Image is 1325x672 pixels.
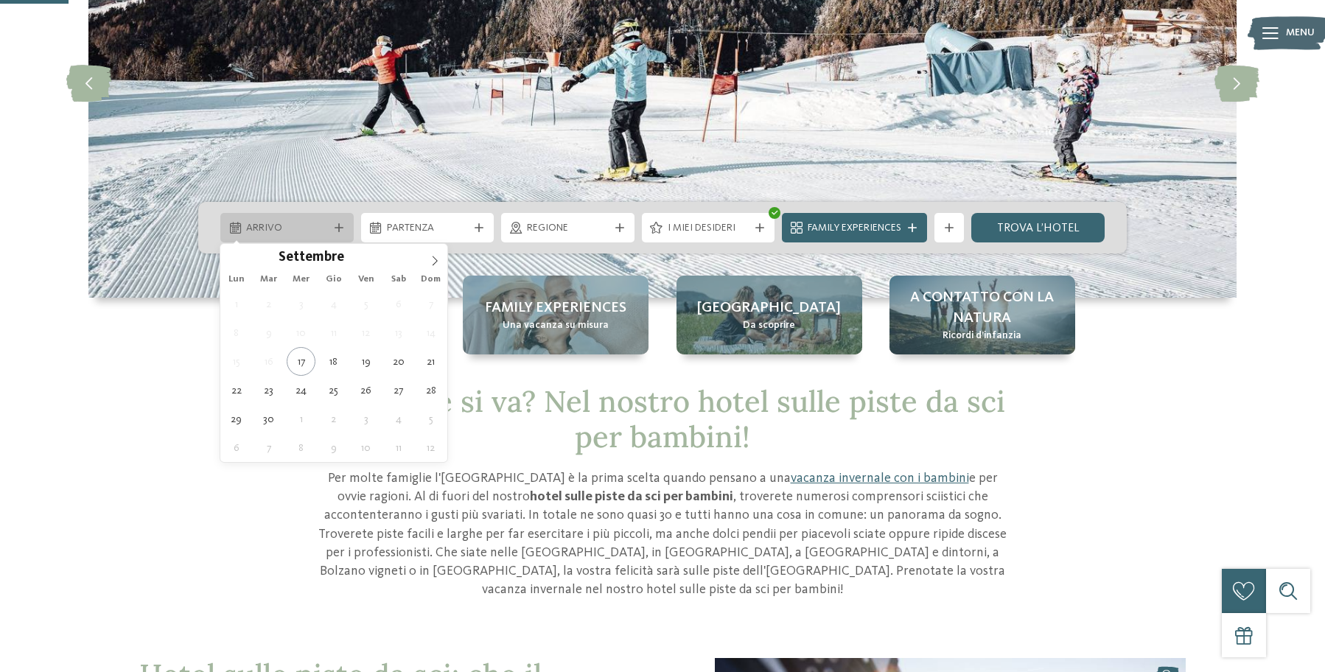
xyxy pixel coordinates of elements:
[287,433,315,462] span: Ottobre 8, 2025
[254,405,283,433] span: Settembre 30, 2025
[319,405,348,433] span: Ottobre 2, 2025
[485,298,626,318] span: Family experiences
[222,433,251,462] span: Ottobre 6, 2025
[279,251,344,265] span: Settembre
[246,221,328,236] span: Arrivo
[222,376,251,405] span: Settembre 22, 2025
[416,405,445,433] span: Ottobre 5, 2025
[382,275,415,284] span: Sab
[319,318,348,347] span: Settembre 11, 2025
[416,376,445,405] span: Settembre 28, 2025
[344,249,393,265] input: Year
[530,490,733,503] strong: hotel sulle piste da sci per bambini
[352,433,380,462] span: Ottobre 10, 2025
[222,290,251,318] span: Settembre 1, 2025
[384,290,413,318] span: Settembre 6, 2025
[352,290,380,318] span: Settembre 5, 2025
[527,221,609,236] span: Regione
[384,318,413,347] span: Settembre 13, 2025
[677,276,862,354] a: Hotel sulle piste da sci per bambini: divertimento senza confini [GEOGRAPHIC_DATA] Da scoprire
[220,275,253,284] span: Lun
[285,275,318,284] span: Mer
[319,347,348,376] span: Settembre 18, 2025
[254,376,283,405] span: Settembre 23, 2025
[943,329,1021,343] span: Ricordi d’infanzia
[503,318,609,333] span: Una vacanza su misura
[668,221,749,236] span: I miei desideri
[352,347,380,376] span: Settembre 19, 2025
[416,347,445,376] span: Settembre 21, 2025
[384,405,413,433] span: Ottobre 4, 2025
[287,290,315,318] span: Settembre 3, 2025
[254,347,283,376] span: Settembre 16, 2025
[287,376,315,405] span: Settembre 24, 2025
[312,469,1013,599] p: Per molte famiglie l'[GEOGRAPHIC_DATA] è la prima scelta quando pensano a una e per ovvie ragioni...
[904,287,1060,329] span: A contatto con la natura
[384,433,413,462] span: Ottobre 11, 2025
[222,405,251,433] span: Settembre 29, 2025
[254,318,283,347] span: Settembre 9, 2025
[253,275,285,284] span: Mar
[384,376,413,405] span: Settembre 27, 2025
[287,347,315,376] span: Settembre 17, 2025
[415,275,447,284] span: Dom
[319,433,348,462] span: Ottobre 9, 2025
[416,290,445,318] span: Settembre 7, 2025
[319,376,348,405] span: Settembre 25, 2025
[463,276,648,354] a: Hotel sulle piste da sci per bambini: divertimento senza confini Family experiences Una vacanza s...
[287,405,315,433] span: Ottobre 1, 2025
[387,221,469,236] span: Partenza
[416,318,445,347] span: Settembre 14, 2025
[352,376,380,405] span: Settembre 26, 2025
[697,298,841,318] span: [GEOGRAPHIC_DATA]
[320,382,1005,455] span: Dov’è che si va? Nel nostro hotel sulle piste da sci per bambini!
[319,290,348,318] span: Settembre 4, 2025
[350,275,382,284] span: Ven
[889,276,1075,354] a: Hotel sulle piste da sci per bambini: divertimento senza confini A contatto con la natura Ricordi...
[384,347,413,376] span: Settembre 20, 2025
[352,405,380,433] span: Ottobre 3, 2025
[971,213,1105,242] a: trova l’hotel
[743,318,795,333] span: Da scoprire
[222,318,251,347] span: Settembre 8, 2025
[318,275,350,284] span: Gio
[222,347,251,376] span: Settembre 15, 2025
[808,221,901,236] span: Family Experiences
[287,318,315,347] span: Settembre 10, 2025
[254,290,283,318] span: Settembre 2, 2025
[254,433,283,462] span: Ottobre 7, 2025
[352,318,380,347] span: Settembre 12, 2025
[791,472,969,485] a: vacanza invernale con i bambini
[416,433,445,462] span: Ottobre 12, 2025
